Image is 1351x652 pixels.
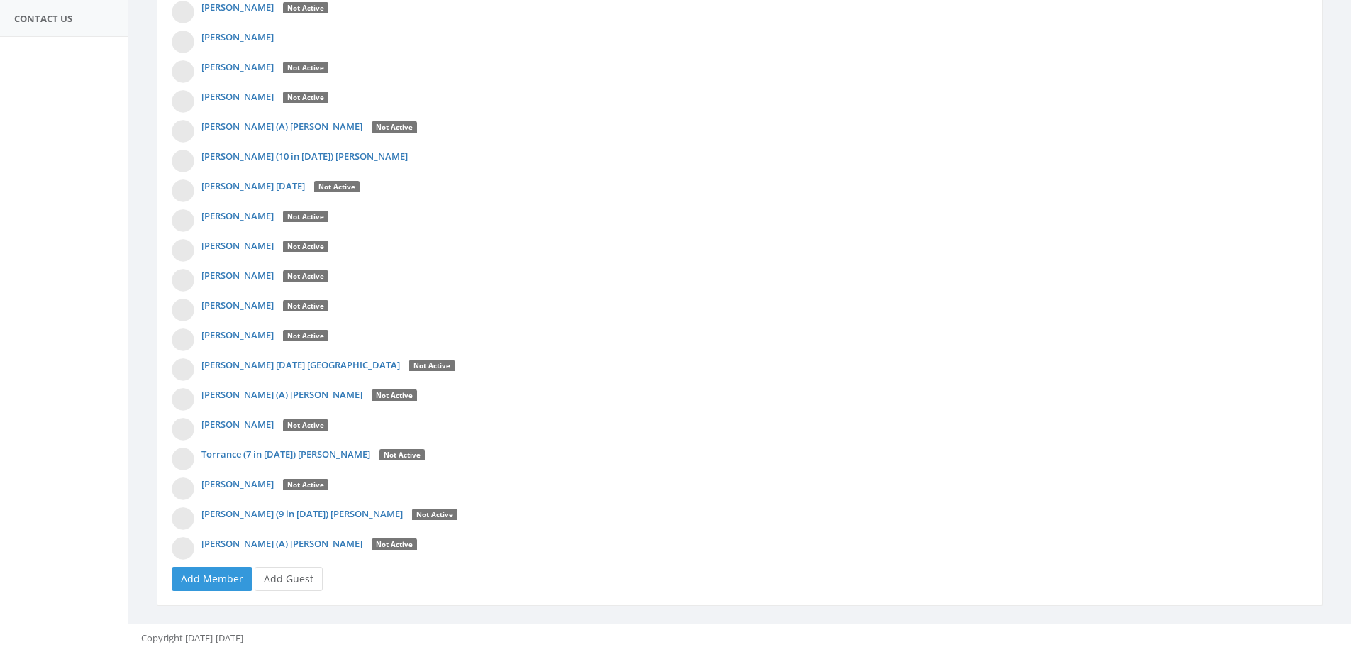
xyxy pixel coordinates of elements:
a: [PERSON_NAME] [201,31,274,43]
a: [PERSON_NAME] (A) [PERSON_NAME] [201,537,362,550]
img: Photo [172,31,194,53]
div: Not Active [283,300,328,313]
a: [PERSON_NAME] (A) [PERSON_NAME] [201,120,362,133]
footer: Copyright [DATE]-[DATE] [128,624,1351,652]
img: Photo [172,1,194,23]
a: [PERSON_NAME] [201,1,274,13]
div: Not Active [283,479,328,492]
div: Not Active [314,181,360,194]
a: [PERSON_NAME] [DATE] [GEOGRAPHIC_DATA] [201,358,400,371]
div: Not Active [283,270,328,283]
a: [PERSON_NAME] [201,239,274,252]
div: Not Active [283,330,328,343]
a: [PERSON_NAME] (A) [PERSON_NAME] [201,388,362,401]
div: Not Active [409,360,455,372]
a: [PERSON_NAME] (9 in [DATE]) [PERSON_NAME] [201,507,403,520]
span: Contact Us [14,12,72,25]
a: [PERSON_NAME] [201,60,274,73]
div: Not Active [283,241,328,253]
img: Photo [172,448,194,470]
a: [PERSON_NAME] [DATE] [201,179,305,192]
a: [PERSON_NAME] [201,328,274,341]
img: Photo [172,239,194,262]
div: Not Active [283,62,328,74]
a: [PERSON_NAME] [201,477,274,490]
a: Add Member [172,567,252,591]
div: Not Active [372,389,417,402]
a: [PERSON_NAME] [201,209,274,222]
div: Not Active [412,509,457,521]
a: [PERSON_NAME] [201,299,274,311]
img: Photo [172,179,194,202]
img: Photo [172,328,194,351]
img: Photo [172,358,194,381]
img: Photo [172,418,194,441]
a: [PERSON_NAME] (10 in [DATE]) [PERSON_NAME] [201,150,408,162]
div: Not Active [379,449,425,462]
div: Not Active [283,211,328,223]
img: Photo [172,60,194,83]
a: Add Guest [255,567,323,591]
div: Not Active [283,92,328,104]
div: Not Active [372,121,417,134]
img: Photo [172,269,194,292]
div: Not Active [283,419,328,432]
img: Photo [172,388,194,411]
a: Torrance (7 in [DATE]) [PERSON_NAME] [201,448,370,460]
img: Photo [172,90,194,113]
img: Photo [172,537,194,560]
img: Photo [172,150,194,172]
div: Not Active [372,538,417,551]
img: Photo [172,299,194,321]
img: Photo [172,120,194,143]
a: [PERSON_NAME] [201,269,274,282]
a: [PERSON_NAME] [201,418,274,431]
a: [PERSON_NAME] [201,90,274,103]
img: Photo [172,507,194,530]
div: Not Active [283,2,328,15]
img: Photo [172,209,194,232]
img: Photo [172,477,194,500]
